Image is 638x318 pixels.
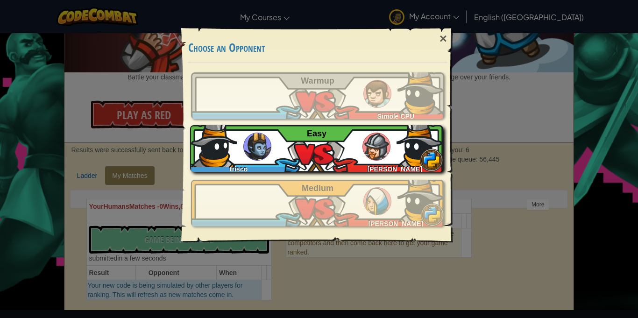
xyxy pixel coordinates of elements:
[302,184,333,193] span: Medium
[307,129,326,138] span: Easy
[191,180,444,226] a: [PERSON_NAME]
[190,120,237,167] img: D4DlcJlrGZ6GAAAAAElFTkSuQmCC
[188,42,447,54] h3: Choose an Opponent
[243,133,271,161] img: ogres_ladder_easy.png
[367,165,422,173] span: [PERSON_NAME]
[301,76,334,85] span: Warmup
[363,80,391,108] img: humans_ladder_tutorial.png
[397,68,444,114] img: D4DlcJlrGZ6GAAAAAElFTkSuQmCC
[377,113,414,120] span: Simple CPU
[363,187,391,215] img: humans_ladder_medium.png
[397,175,444,222] img: D4DlcJlrGZ6GAAAAAElFTkSuQmCC
[432,25,454,52] div: ×
[191,72,444,119] a: Simple CPU
[368,220,423,227] span: [PERSON_NAME]
[362,133,390,161] img: humans_ladder_easy.png
[397,120,443,167] img: D4DlcJlrGZ6GAAAAAElFTkSuQmCC
[230,165,248,173] span: trisco
[191,125,444,172] a: trisco[PERSON_NAME]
